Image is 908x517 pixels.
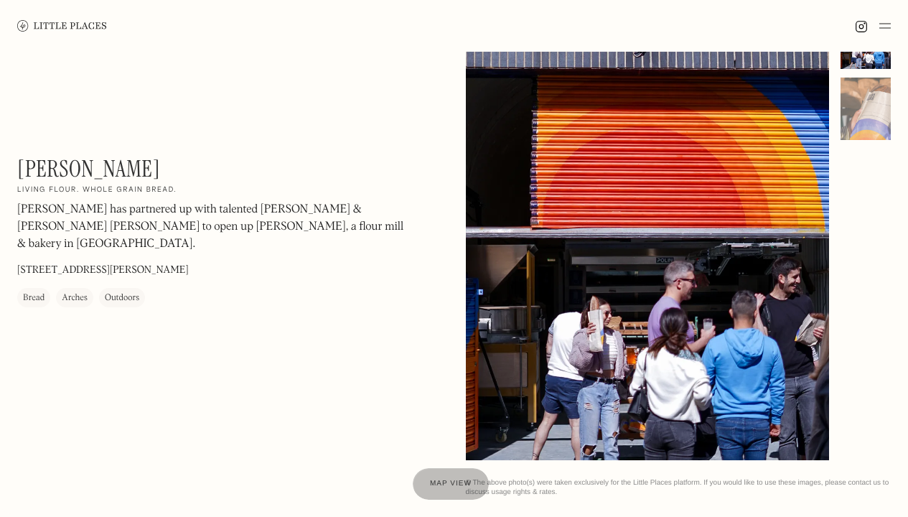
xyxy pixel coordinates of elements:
div: © The above photo(s) were taken exclusively for the Little Places platform. If you would like to ... [466,478,891,497]
p: [STREET_ADDRESS][PERSON_NAME] [17,263,189,278]
div: Outdoors [105,291,139,305]
h1: [PERSON_NAME] [17,155,160,182]
span: Map view [430,480,472,488]
div: Arches [62,291,88,305]
p: [PERSON_NAME] has partnered up with talented [PERSON_NAME] & [PERSON_NAME] [PERSON_NAME] to open ... [17,201,405,253]
h2: Living flour. Whole grain bread. [17,185,177,195]
a: Map view [413,468,489,500]
div: Bread [23,291,45,305]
